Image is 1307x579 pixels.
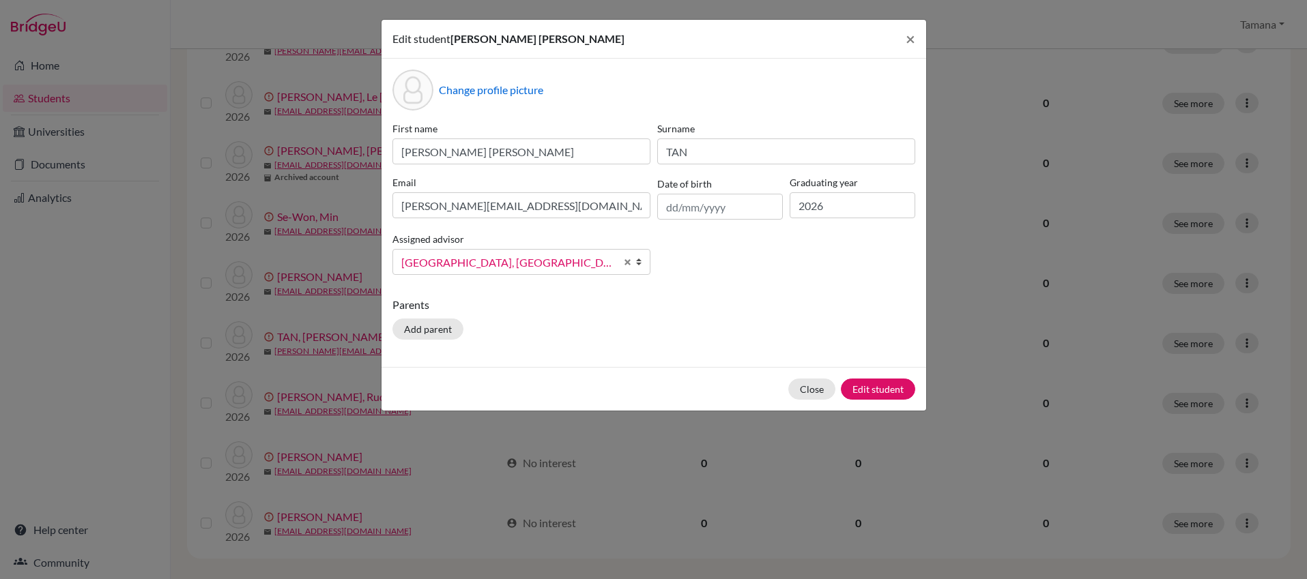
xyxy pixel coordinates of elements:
label: Surname [657,121,915,136]
label: Email [392,175,650,190]
input: dd/mm/yyyy [657,194,783,220]
span: × [906,29,915,48]
span: [GEOGRAPHIC_DATA], [GEOGRAPHIC_DATA] [401,254,616,271]
div: Profile picture [392,70,433,110]
button: Edit student [841,378,915,400]
span: [PERSON_NAME] [PERSON_NAME] [450,32,624,45]
button: Close [895,20,926,58]
button: Add parent [392,318,463,340]
label: First name [392,121,650,136]
p: Parents [392,297,915,313]
label: Graduating year [790,175,915,190]
label: Assigned advisor [392,232,464,246]
span: Edit student [392,32,450,45]
label: Date of birth [657,177,712,191]
button: Close [788,378,835,400]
